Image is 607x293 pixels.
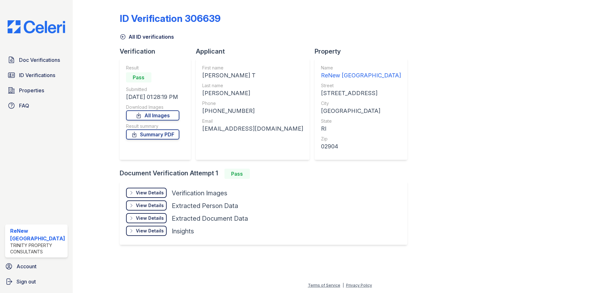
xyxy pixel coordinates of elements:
[126,86,179,93] div: Submitted
[10,227,65,242] div: ReNew [GEOGRAPHIC_DATA]
[126,129,179,140] a: Summary PDF
[126,110,179,120] a: All Images
[202,82,303,89] div: Last name
[315,47,412,56] div: Property
[3,260,70,273] a: Account
[3,20,70,33] img: CE_Logo_Blue-a8612792a0a2168367f1c8372b55b34899dd931a85d93a1a3d3e32e68fde9ad4.png
[321,136,401,142] div: Zip
[321,65,401,71] div: Name
[136,228,164,234] div: View Details
[321,89,401,98] div: [STREET_ADDRESS]
[321,118,401,124] div: State
[120,13,221,24] div: ID Verification 306639
[172,201,238,210] div: Extracted Person Data
[19,71,55,79] span: ID Verifications
[120,47,196,56] div: Verification
[3,275,70,288] a: Sign out
[321,107,401,115] div: [GEOGRAPHIC_DATA]
[5,99,68,112] a: FAQ
[172,189,227,198] div: Verification Images
[17,278,36,285] span: Sign out
[5,84,68,97] a: Properties
[136,202,164,209] div: View Details
[126,72,151,82] div: Pass
[120,169,412,179] div: Document Verification Attempt 1
[321,71,401,80] div: ReNew [GEOGRAPHIC_DATA]
[196,47,315,56] div: Applicant
[202,65,303,71] div: First name
[321,142,401,151] div: 02904
[202,124,303,133] div: [EMAIL_ADDRESS][DOMAIN_NAME]
[5,69,68,81] a: ID Verifications
[202,100,303,107] div: Phone
[321,100,401,107] div: City
[120,33,174,41] a: All ID verifications
[321,65,401,80] a: Name ReNew [GEOGRAPHIC_DATA]
[5,54,68,66] a: Doc Verifications
[126,104,179,110] div: Download Images
[136,215,164,221] div: View Details
[10,242,65,255] div: Trinity Property Consultants
[343,283,344,288] div: |
[202,107,303,115] div: [PHONE_NUMBER]
[19,87,44,94] span: Properties
[126,93,179,101] div: [DATE] 01:28:19 PM
[202,71,303,80] div: [PERSON_NAME] T
[19,102,29,109] span: FAQ
[17,263,37,270] span: Account
[172,227,194,236] div: Insights
[224,169,250,179] div: Pass
[126,65,179,71] div: Result
[321,82,401,89] div: Street
[136,190,164,196] div: View Details
[308,283,340,288] a: Terms of Service
[202,89,303,98] div: [PERSON_NAME]
[126,123,179,129] div: Result summary
[346,283,372,288] a: Privacy Policy
[321,124,401,133] div: RI
[202,118,303,124] div: Email
[172,214,248,223] div: Extracted Document Data
[19,56,60,64] span: Doc Verifications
